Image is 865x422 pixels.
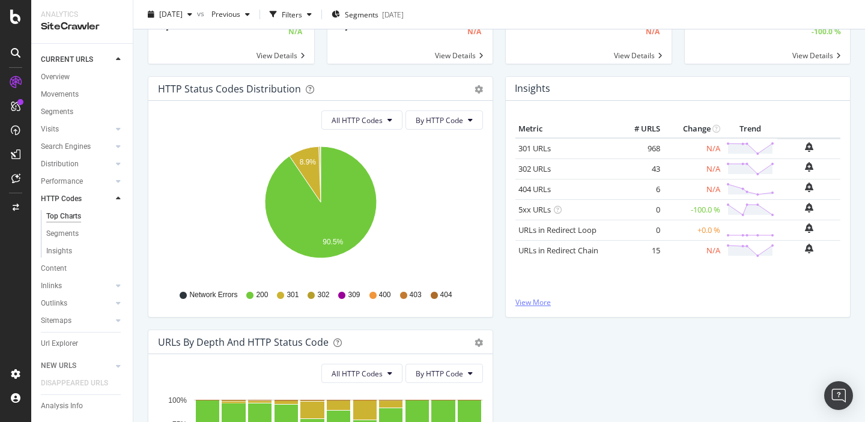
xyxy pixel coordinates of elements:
[41,88,79,101] div: Movements
[518,184,551,194] a: 404 URLs
[46,210,124,223] a: Top Charts
[41,355,106,367] div: Explorer Bookmarks
[515,80,550,97] h4: Insights
[379,290,391,300] span: 400
[518,143,551,154] a: 301 URLs
[41,315,112,327] a: Sitemaps
[41,337,124,350] a: Url Explorer
[41,360,112,372] a: NEW URLS
[321,364,402,383] button: All HTTP Codes
[41,140,112,153] a: Search Engines
[41,315,71,327] div: Sitemaps
[41,280,62,292] div: Inlinks
[515,120,615,138] th: Metric
[287,290,299,300] span: 301
[46,245,124,258] a: Insights
[615,199,663,220] td: 0
[475,85,483,94] div: gear
[615,179,663,199] td: 6
[405,110,483,130] button: By HTTP Code
[518,225,596,235] a: URLs in Redirect Loop
[723,120,777,138] th: Trend
[405,364,483,383] button: By HTTP Code
[207,9,240,19] span: Previous
[41,123,59,136] div: Visits
[41,262,67,275] div: Content
[805,182,813,192] div: bell-plus
[41,297,112,310] a: Outlinks
[805,203,813,213] div: bell-plus
[41,106,124,118] a: Segments
[615,158,663,179] td: 43
[41,377,120,390] a: DISAPPEARED URLS
[143,5,197,24] button: [DATE]
[159,9,183,19] span: 2025 Oct. 1st
[41,106,73,118] div: Segments
[321,110,402,130] button: All HTTP Codes
[515,297,840,307] a: View More
[41,377,108,390] div: DISAPPEARED URLS
[615,240,663,261] td: 15
[475,339,483,347] div: gear
[416,115,463,125] span: By HTTP Code
[256,290,268,300] span: 200
[327,5,408,24] button: Segments[DATE]
[615,138,663,159] td: 968
[46,228,79,240] div: Segments
[189,290,237,300] span: Network Errors
[663,158,723,179] td: N/A
[663,138,723,159] td: N/A
[41,53,93,66] div: CURRENT URLS
[41,158,79,170] div: Distribution
[41,280,112,292] a: Inlinks
[440,290,452,300] span: 404
[41,53,112,66] a: CURRENT URLS
[158,336,329,348] div: URLs by Depth and HTTP Status Code
[615,120,663,138] th: # URLS
[824,381,853,410] div: Open Intercom Messenger
[41,175,112,188] a: Performance
[805,162,813,172] div: bell-plus
[348,290,360,300] span: 309
[282,9,302,19] div: Filters
[663,120,723,138] th: Change
[41,123,112,136] a: Visits
[46,245,72,258] div: Insights
[663,179,723,199] td: N/A
[805,244,813,253] div: bell-plus
[382,9,404,19] div: [DATE]
[46,228,124,240] a: Segments
[41,71,124,83] a: Overview
[805,223,813,233] div: bell-plus
[41,355,124,367] a: Explorer Bookmarks
[345,9,378,19] span: Segments
[197,8,207,18] span: vs
[317,290,329,300] span: 302
[615,220,663,240] td: 0
[332,115,383,125] span: All HTTP Codes
[41,71,70,83] div: Overview
[41,297,67,310] div: Outlinks
[41,337,78,350] div: Url Explorer
[41,158,112,170] a: Distribution
[805,142,813,152] div: bell-plus
[663,220,723,240] td: +0.0 %
[158,139,483,279] svg: A chart.
[416,369,463,379] span: By HTTP Code
[410,290,422,300] span: 403
[41,360,76,372] div: NEW URLS
[207,5,255,24] button: Previous
[663,240,723,261] td: N/A
[158,83,301,95] div: HTTP Status Codes Distribution
[41,262,124,275] a: Content
[332,369,383,379] span: All HTTP Codes
[41,10,123,20] div: Analytics
[41,193,112,205] a: HTTP Codes
[41,88,124,101] a: Movements
[41,400,124,412] a: Analysis Info
[41,20,123,34] div: SiteCrawler
[46,210,81,223] div: Top Charts
[41,400,83,412] div: Analysis Info
[41,193,82,205] div: HTTP Codes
